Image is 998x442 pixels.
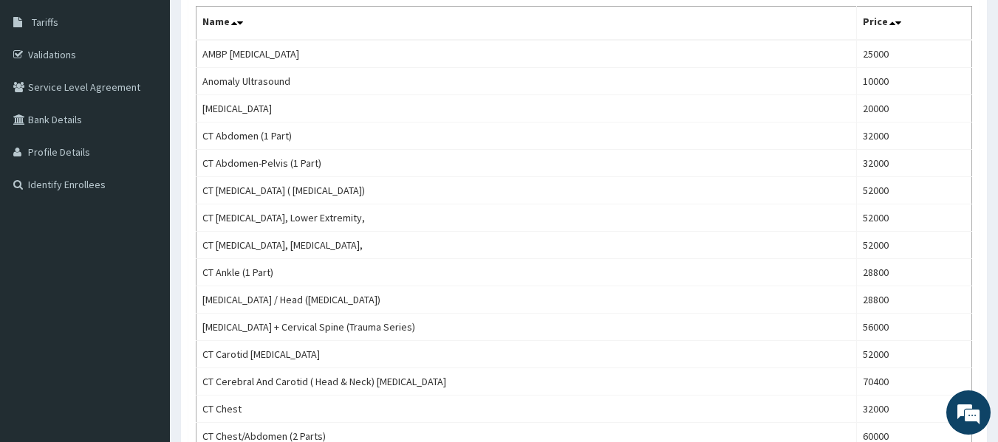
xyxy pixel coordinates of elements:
[856,122,971,150] td: 32000
[856,232,971,259] td: 52000
[196,177,857,204] td: CT [MEDICAL_DATA] ( [MEDICAL_DATA])
[856,68,971,95] td: 10000
[196,232,857,259] td: CT [MEDICAL_DATA], [MEDICAL_DATA],
[856,341,971,368] td: 52000
[196,341,857,368] td: CT Carotid [MEDICAL_DATA]
[77,83,248,102] div: Chat with us now
[196,286,857,314] td: [MEDICAL_DATA] / Head ([MEDICAL_DATA])
[856,95,971,122] td: 20000
[196,122,857,150] td: CT Abdomen (1 Part)
[196,68,857,95] td: Anomaly Ultrasound
[196,40,857,68] td: AMBP [MEDICAL_DATA]
[856,286,971,314] td: 28800
[856,177,971,204] td: 52000
[27,74,60,111] img: d_794563401_company_1708531726252_794563401
[196,150,857,177] td: CT Abdomen-Pelvis (1 Part)
[196,259,857,286] td: CT Ankle (1 Part)
[242,7,278,43] div: Minimize live chat window
[856,259,971,286] td: 28800
[32,15,58,29] span: Tariffs
[86,129,204,278] span: We're online!
[856,368,971,396] td: 70400
[7,289,281,341] textarea: Type your message and hit 'Enter'
[196,396,857,423] td: CT Chest
[196,368,857,396] td: CT Cerebral And Carotid ( Head & Neck) [MEDICAL_DATA]
[856,314,971,341] td: 56000
[856,40,971,68] td: 25000
[856,204,971,232] td: 52000
[196,314,857,341] td: [MEDICAL_DATA] + Cervical Spine (Trauma Series)
[196,95,857,122] td: [MEDICAL_DATA]
[196,7,857,41] th: Name
[856,150,971,177] td: 32000
[856,7,971,41] th: Price
[196,204,857,232] td: CT [MEDICAL_DATA], Lower Extremity,
[856,396,971,423] td: 32000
